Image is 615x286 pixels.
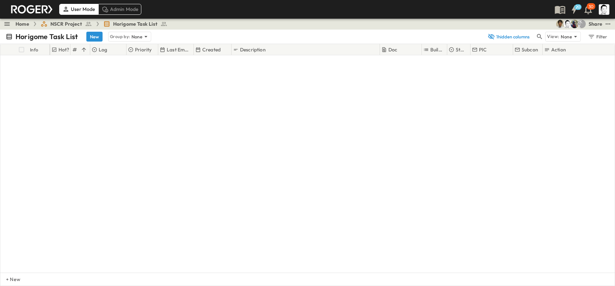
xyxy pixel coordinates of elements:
[59,46,69,53] p: Hot?
[522,46,538,53] p: Subcon
[16,32,78,42] p: Horigome Task List
[98,4,142,14] div: Admin Mode
[103,20,167,27] a: Horigome Task List
[556,20,565,28] img: 戸島 太一 (T.TOJIMA) (tzmtit00@pub.taisei.co.jp)
[588,33,608,41] div: Filter
[30,40,38,60] div: Info
[41,20,92,27] a: NSCR Project
[483,32,534,42] button: 1hidden columns
[113,20,158,27] span: Horigome Task List
[576,4,581,10] h6: 20
[29,44,50,55] div: Info
[567,3,581,16] button: 20
[604,20,612,28] button: test
[80,46,88,54] button: Sort
[570,20,579,28] img: Joshua Whisenant (josh@tryroger.com)
[430,46,443,53] p: Buildings
[561,33,572,40] p: None
[50,20,82,27] span: NSCR Project
[110,33,130,40] p: Group by:
[577,20,586,28] div: 水口 浩一 (MIZUGUCHI Koichi) (mizuguti@bcd.taisei.co.jp)
[99,46,107,53] p: Log
[131,33,143,40] p: None
[6,276,10,283] p: + New
[202,46,221,53] p: Created
[599,4,609,15] img: Profile Picture
[240,46,266,53] p: Description
[167,46,190,53] p: Last Email Date
[388,46,398,53] p: Doc
[589,4,594,10] p: 30
[563,20,572,28] img: 堀米 康介(K.HORIGOME) (horigome@bcd.taisei.co.jp)
[551,46,566,53] p: Action
[585,32,609,42] button: Filter
[86,32,103,42] button: New
[16,20,29,27] a: Home
[547,33,559,41] p: View:
[456,46,467,53] p: Status
[16,20,172,27] nav: breadcrumbs
[479,46,487,53] p: PIC
[589,20,602,27] div: Share
[59,4,98,14] div: User Mode
[135,46,152,53] p: Priority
